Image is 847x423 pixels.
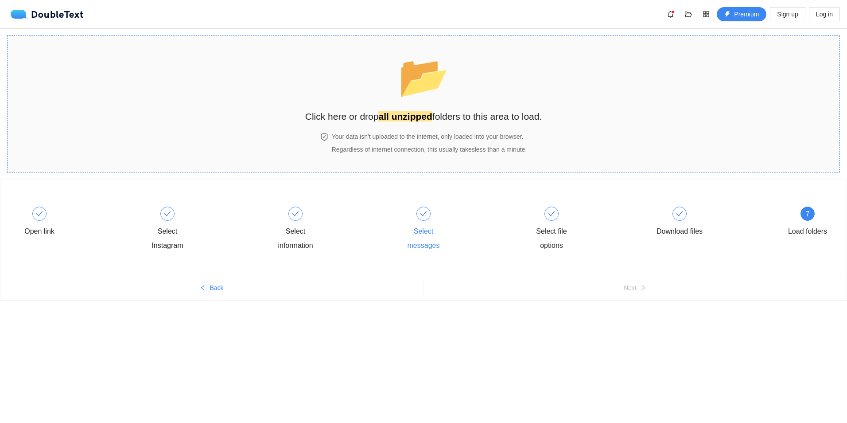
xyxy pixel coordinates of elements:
span: Sign up [777,9,798,19]
div: Select file options [526,207,654,253]
div: Open link [24,224,54,239]
div: Select Instagram [142,224,193,253]
span: thunderbolt [724,11,730,18]
div: Select messages [398,207,526,253]
div: 7Load folders [782,207,833,239]
div: Download files [657,224,703,239]
div: Load folders [788,224,827,239]
span: check [164,210,171,217]
button: Nextright [423,281,847,295]
span: check [420,210,427,217]
span: Log in [816,9,833,19]
span: appstore [699,11,713,18]
button: Log in [809,7,840,21]
span: check [676,210,683,217]
a: logoDoubleText [11,10,84,19]
span: 7 [806,210,810,218]
button: Sign up [770,7,805,21]
h2: Click here or drop folders to this area to load. [305,109,542,124]
span: left [200,285,206,292]
button: folder-open [681,7,695,21]
button: appstore [699,7,713,21]
div: Select messages [398,224,449,253]
div: Select file options [526,224,577,253]
strong: all unzipped [378,111,432,121]
span: Premium [734,9,759,19]
span: Regardless of internet connection, this usually takes less than a minute . [332,146,527,153]
div: Select information [270,224,321,253]
span: check [292,210,299,217]
div: Select information [270,207,398,253]
div: Select Instagram [142,207,270,253]
span: bell [664,11,677,18]
button: leftBack [0,281,423,295]
div: DoubleText [11,10,84,19]
img: logo [11,10,31,19]
span: check [36,210,43,217]
h4: Your data isn't uploaded to the internet, only loaded into your browser. [332,132,527,141]
span: Back [210,283,223,293]
button: bell [664,7,678,21]
span: check [548,210,555,217]
button: thunderboltPremium [717,7,766,21]
span: folder [398,54,449,99]
span: safety-certificate [320,133,328,141]
span: folder-open [682,11,695,18]
div: Download files [654,207,782,239]
div: Open link [14,207,142,239]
